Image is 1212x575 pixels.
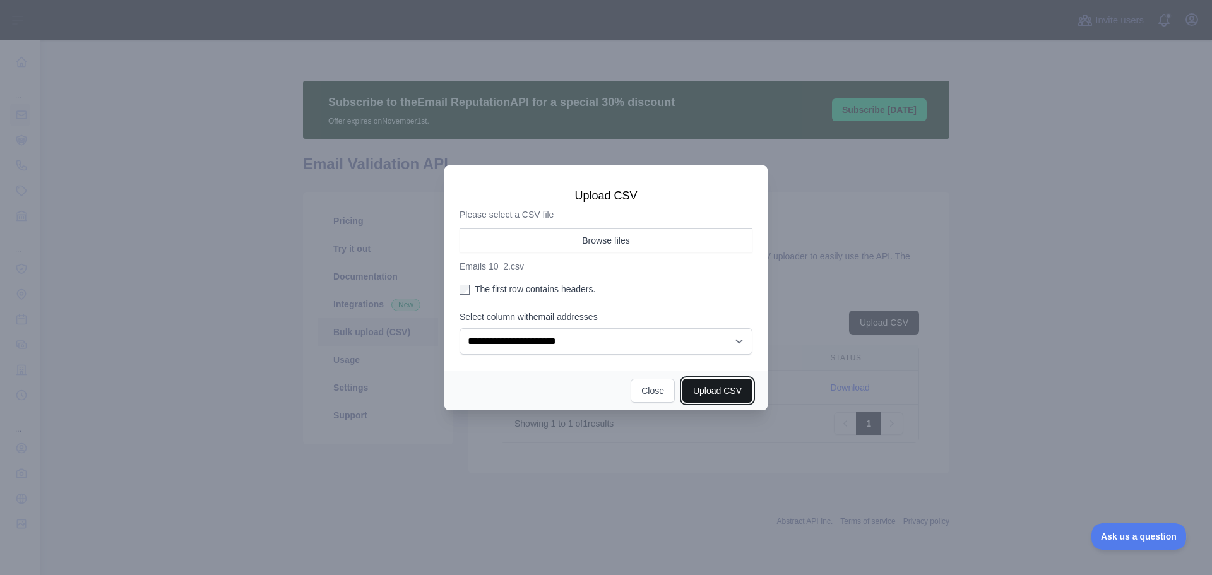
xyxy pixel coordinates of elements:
[460,208,752,221] p: Please select a CSV file
[460,260,752,273] p: Emails 10_2.csv
[460,283,752,295] label: The first row contains headers.
[460,228,752,252] button: Browse files
[460,285,470,295] input: The first row contains headers.
[682,379,752,403] button: Upload CSV
[460,188,752,203] h3: Upload CSV
[1091,523,1187,550] iframe: Toggle Customer Support
[631,379,675,403] button: Close
[460,311,752,323] label: Select column with email addresses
